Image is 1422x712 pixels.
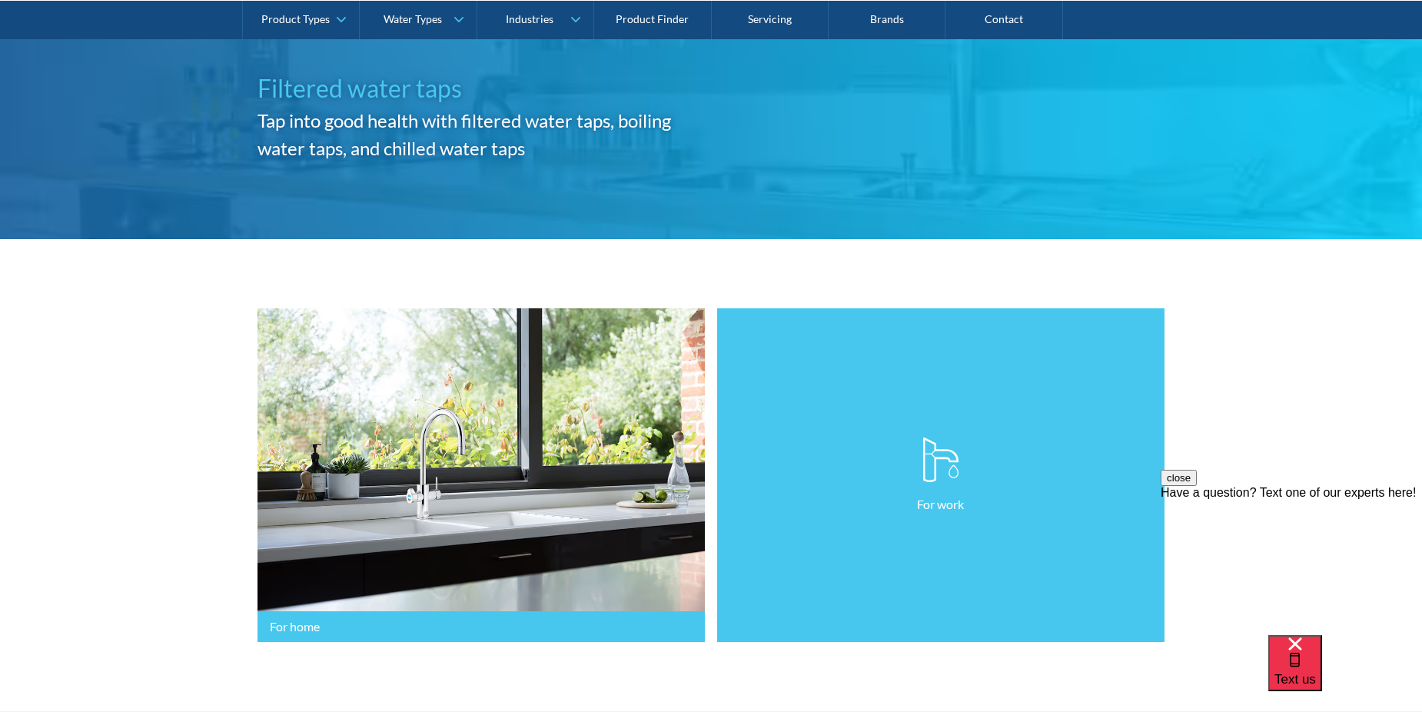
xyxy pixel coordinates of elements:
[384,12,442,25] div: Water Types
[257,107,711,162] h2: Tap into good health with filtered water taps, boiling water taps, and chilled water taps
[257,70,711,107] h1: Filtered water taps
[717,308,1165,643] a: For work
[1268,635,1422,712] iframe: podium webchat widget bubble
[917,495,964,514] p: For work
[506,12,553,25] div: Industries
[261,12,330,25] div: Product Types
[1161,470,1422,654] iframe: podium webchat widget prompt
